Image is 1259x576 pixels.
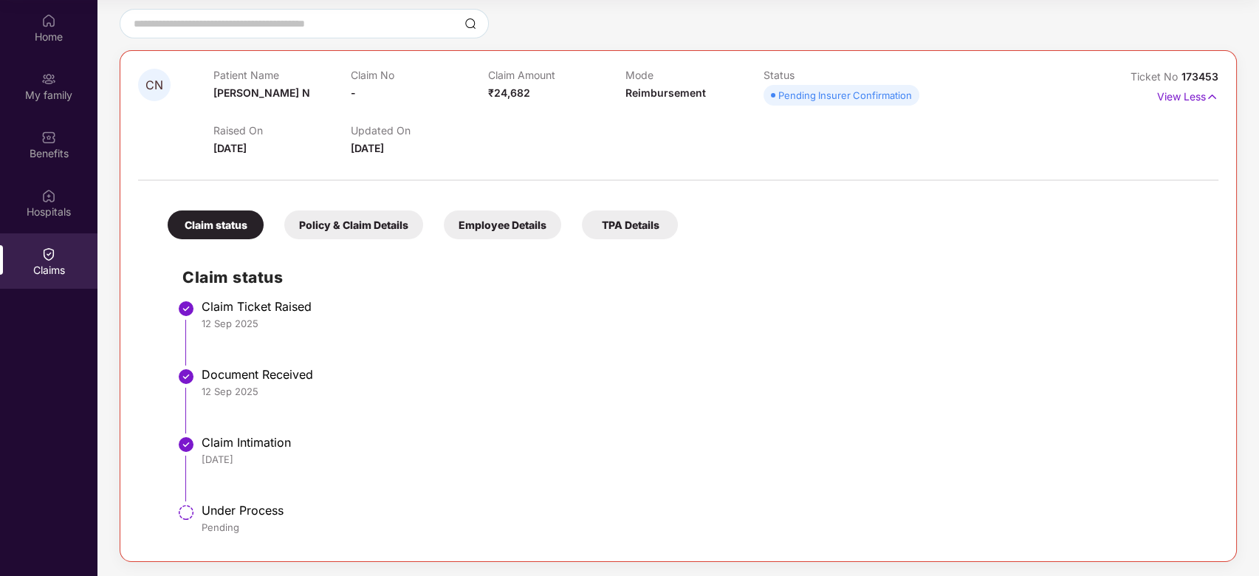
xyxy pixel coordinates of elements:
[41,130,56,145] img: svg+xml;base64,PHN2ZyBpZD0iQmVuZWZpdHMiIHhtbG5zPSJodHRwOi8vd3d3LnczLm9yZy8yMDAwL3N2ZyIgd2lkdGg9Ij...
[202,435,1204,450] div: Claim Intimation
[177,300,195,318] img: svg+xml;base64,PHN2ZyBpZD0iU3RlcC1Eb25lLTMyeDMyIiB4bWxucz0iaHR0cDovL3d3dy53My5vcmcvMjAwMC9zdmciIH...
[1206,89,1218,105] img: svg+xml;base64,PHN2ZyB4bWxucz0iaHR0cDovL3d3dy53My5vcmcvMjAwMC9zdmciIHdpZHRoPSIxNyIgaGVpZ2h0PSIxNy...
[202,367,1204,382] div: Document Received
[202,453,1204,466] div: [DATE]
[625,86,706,99] span: Reimbursement
[284,210,423,239] div: Policy & Claim Details
[202,317,1204,330] div: 12 Sep 2025
[41,72,56,86] img: svg+xml;base64,PHN2ZyB3aWR0aD0iMjAiIGhlaWdodD0iMjAiIHZpZXdCb3g9IjAgMCAyMCAyMCIgZmlsbD0ibm9uZSIgeG...
[177,436,195,453] img: svg+xml;base64,PHN2ZyBpZD0iU3RlcC1Eb25lLTMyeDMyIiB4bWxucz0iaHR0cDovL3d3dy53My5vcmcvMjAwMC9zdmciIH...
[41,13,56,28] img: svg+xml;base64,PHN2ZyBpZD0iSG9tZSIgeG1sbnM9Imh0dHA6Ly93d3cudzMub3JnLzIwMDAvc3ZnIiB3aWR0aD0iMjAiIG...
[182,265,1204,289] h2: Claim status
[145,79,163,92] span: CN
[202,299,1204,314] div: Claim Ticket Raised
[778,88,912,103] div: Pending Insurer Confirmation
[444,210,561,239] div: Employee Details
[202,503,1204,518] div: Under Process
[177,504,195,521] img: svg+xml;base64,PHN2ZyBpZD0iU3RlcC1QZW5kaW5nLTMyeDMyIiB4bWxucz0iaHR0cDovL3d3dy53My5vcmcvMjAwMC9zdm...
[1181,70,1218,83] span: 173453
[351,69,488,81] p: Claim No
[764,69,901,81] p: Status
[1157,85,1218,105] p: View Less
[351,124,488,137] p: Updated On
[1131,70,1181,83] span: Ticket No
[213,124,351,137] p: Raised On
[464,18,476,30] img: svg+xml;base64,PHN2ZyBpZD0iU2VhcmNoLTMyeDMyIiB4bWxucz0iaHR0cDovL3d3dy53My5vcmcvMjAwMC9zdmciIHdpZH...
[202,521,1204,534] div: Pending
[41,247,56,261] img: svg+xml;base64,PHN2ZyBpZD0iQ2xhaW0iIHhtbG5zPSJodHRwOi8vd3d3LnczLm9yZy8yMDAwL3N2ZyIgd2lkdGg9IjIwIi...
[351,142,384,154] span: [DATE]
[177,368,195,385] img: svg+xml;base64,PHN2ZyBpZD0iU3RlcC1Eb25lLTMyeDMyIiB4bWxucz0iaHR0cDovL3d3dy53My5vcmcvMjAwMC9zdmciIH...
[202,385,1204,398] div: 12 Sep 2025
[168,210,264,239] div: Claim status
[488,69,625,81] p: Claim Amount
[582,210,678,239] div: TPA Details
[351,86,356,99] span: -
[41,188,56,203] img: svg+xml;base64,PHN2ZyBpZD0iSG9zcGl0YWxzIiB4bWxucz0iaHR0cDovL3d3dy53My5vcmcvMjAwMC9zdmciIHdpZHRoPS...
[213,86,310,99] span: [PERSON_NAME] N
[488,86,530,99] span: ₹24,682
[625,69,763,81] p: Mode
[213,69,351,81] p: Patient Name
[213,142,247,154] span: [DATE]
